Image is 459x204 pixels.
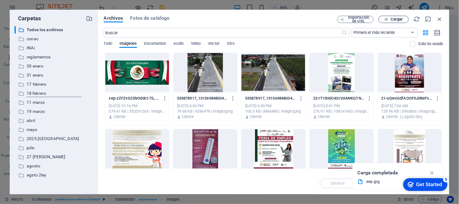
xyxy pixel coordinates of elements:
p: Carpetas [15,15,41,22]
div: [DATE] 7:34 AM [382,103,438,109]
div: Por: Cliente | Carpeta: agsto 2ley [382,114,438,120]
p: 18-GoxgxdmHa_0XyIeFBAHMSw.jpg [245,172,296,177]
p: 27 [PERSON_NAME] [27,153,82,160]
p: 19-3Vzt6Uy3aRzpPivSP8112g.jpg [177,172,228,177]
div: 11 marzo [15,99,93,106]
i: Cerrar [437,16,443,22]
p: Solo muestra los archivos que no están usándose en el sitio web. Los archivos añadidos durante es... [418,41,443,47]
span: Fotos de catálogo [130,15,170,22]
span: Vector [208,40,220,48]
i: Crear carpeta [86,15,93,22]
div: INAi [15,44,93,52]
div: abril [15,117,93,124]
p: mayo [27,126,82,133]
span: Documentos [144,40,166,48]
div: 129.96 KB | 596x806 | image/jpeg [382,109,438,114]
div: 27 [PERSON_NAME] [15,153,93,161]
div: 2025 [GEOGRAPHIC_DATA] [15,135,93,143]
button: Cargar [379,16,409,23]
p: 21-uQwxGdfAOOF0J0lMFsORnw.jpg [382,96,433,101]
div: 31 enero [15,71,93,79]
p: 30 enero [27,63,82,70]
p: Cliente [113,114,126,120]
div: mayo [15,126,93,133]
i: Minimizar [425,16,432,22]
p: Carga completada [358,169,398,177]
div: [DATE] 10:16 PM [109,103,166,109]
span: Todo [104,40,112,48]
p: 19 marzo [27,108,82,115]
p: Cliente [318,114,330,120]
div: Get Started 5 items remaining, 0% complete [5,3,49,16]
p: agosto [27,163,82,169]
p: Cliente [182,114,194,120]
i: Volver a cargar [414,16,420,22]
p: 11 marzo [27,99,82,106]
div: reglamentos [15,53,93,61]
div: 106.5 KB | 848x480 | image/jpeg [245,109,302,114]
span: Video [191,40,201,48]
p: 535878917_1315698480342187_3381845999362907114_n-RTHM80njGCbVvaaagJXXtg.jpg [177,96,228,101]
div: [DATE] 6:50 PM [245,103,302,109]
span: Importación de URL [346,16,371,23]
div: 17 febrero [15,81,93,88]
div: 30 enero [15,62,93,70]
span: Otro [227,40,234,48]
div: agsto 2ley [15,171,93,179]
p: 31 enero [27,72,82,79]
p: julio [27,144,82,151]
input: Buscar [104,28,342,38]
div: julio [15,144,93,152]
button: Importación de URL [337,16,374,23]
span: Cargar [391,18,403,21]
p: agsto 2ley [27,172,82,179]
p: 17 febrero [27,81,82,88]
p: reglamentos [27,54,82,61]
p: agsto 2ley [405,114,422,120]
div: 79.68 KB | 428x478 | image/jpeg [177,109,234,114]
p: 17-l1uIKXlDuk61EXtiOFxkOA.jpg [313,172,364,177]
span: Archivos [104,15,123,22]
div: 276.91 KB | 1081x1600 | image/jpeg [313,109,370,114]
div: ​ [15,26,16,34]
p: Cliente [250,114,262,120]
p: 2025 [GEOGRAPHIC_DATA] [27,135,82,142]
div: [DATE] 8:41 PM [313,103,370,109]
div: agosto [15,162,93,170]
p: Cliente [386,114,398,120]
span: Imágenes [120,40,137,48]
span: Audio [174,40,184,48]
div: Get Started [18,7,44,12]
div: [DATE] 6:54 PM [177,103,234,109]
div: 19 marzo [15,108,93,115]
p: conac [27,35,82,42]
p: abril [27,117,82,124]
div: conac [15,35,93,43]
div: 579.41 KB | 3320x1263 | image/jpeg [109,109,166,114]
p: sep-zZFZvSZ5lvOddct-7S_8zg.jpg [109,96,160,101]
div: sep.jpg [366,178,425,185]
p: Todos los archivos [27,26,82,33]
div: 5 [45,1,51,7]
p: 535878917_1315698480342187_3381845999362907114_n-mYjyBXw6N0pMNOnO64NH6w.jpg [245,96,296,101]
p: 22-rTr5H0C43cVAMvKQTN3H4A.jpg [313,96,364,101]
p: 20-dwsq6X7JVt1OP-dD4XVfGw.jpg [109,172,160,177]
p: INAi [27,44,82,51]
